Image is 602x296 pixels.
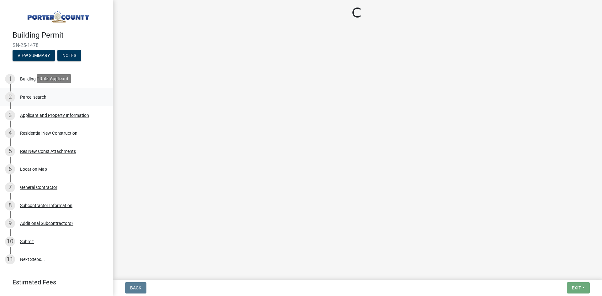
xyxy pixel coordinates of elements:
[5,236,15,247] div: 10
[57,50,81,61] button: Notes
[13,31,108,40] h4: Building Permit
[5,74,15,84] div: 1
[125,282,146,293] button: Back
[567,282,590,293] button: Exit
[20,167,47,171] div: Location Map
[13,7,103,24] img: Porter County, Indiana
[20,221,73,226] div: Additional Subcontractors?
[13,53,55,58] wm-modal-confirm: Summary
[20,149,76,153] div: Res New Const Attachments
[5,254,15,264] div: 11
[5,182,15,192] div: 7
[20,131,77,135] div: Residential New Construction
[20,185,57,190] div: General Contractor
[5,110,15,120] div: 3
[13,50,55,61] button: View Summary
[5,276,103,288] a: Estimated Fees
[20,77,62,81] div: Building Permit Guide
[20,203,72,208] div: Subcontractor Information
[20,239,34,244] div: Submit
[5,92,15,102] div: 2
[37,74,71,83] div: Role: Applicant
[5,218,15,228] div: 9
[57,53,81,58] wm-modal-confirm: Notes
[20,95,46,99] div: Parcel search
[5,200,15,210] div: 8
[5,146,15,156] div: 5
[5,164,15,174] div: 6
[20,113,89,117] div: Applicant and Property Information
[13,42,100,48] span: SN-25-1478
[572,285,581,290] span: Exit
[130,285,141,290] span: Back
[5,128,15,138] div: 4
